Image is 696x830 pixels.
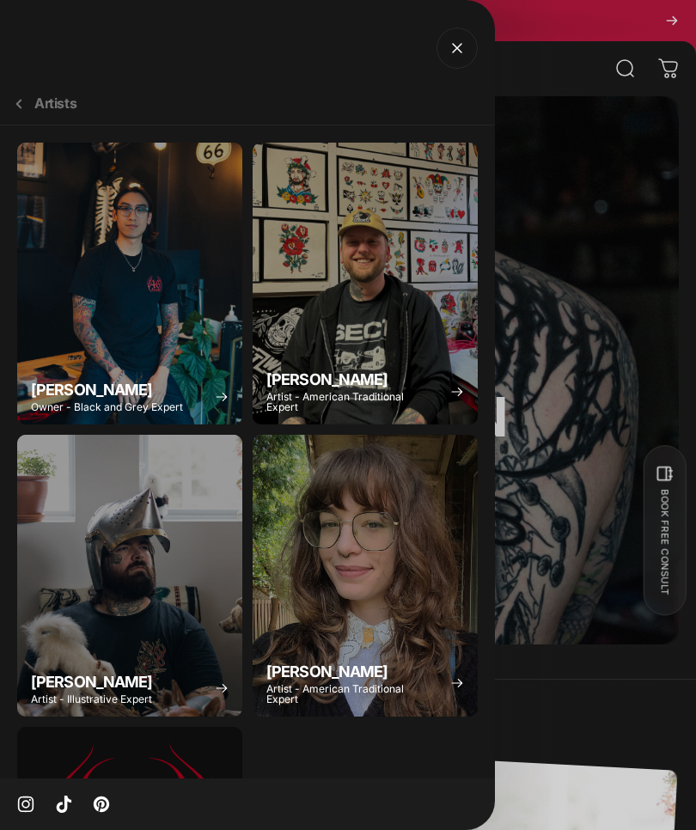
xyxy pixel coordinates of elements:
[17,143,242,424] a: Geoffrey Wong
[17,435,242,717] a: Taivas Jättiläinen
[253,143,478,424] img: tattoo artist spencer skalko at 46 tattoo toronto
[253,143,478,424] a: Spencer Skalko
[266,684,437,705] p: Artist - American Traditional Expert
[31,402,183,412] p: Owner - Black and Grey Expert
[266,370,388,388] span: [PERSON_NAME]
[31,694,152,705] p: Artist - Illustrative Expert
[31,381,152,399] span: [PERSON_NAME]
[266,392,437,412] p: Artist - American Traditional Expert
[266,662,388,680] span: [PERSON_NAME]
[17,143,242,424] img: 46 tattoo founder geoffrey wong in his studio in toronto
[253,435,478,717] a: Emily Forte
[437,27,478,69] button: Close
[31,673,152,691] span: [PERSON_NAME]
